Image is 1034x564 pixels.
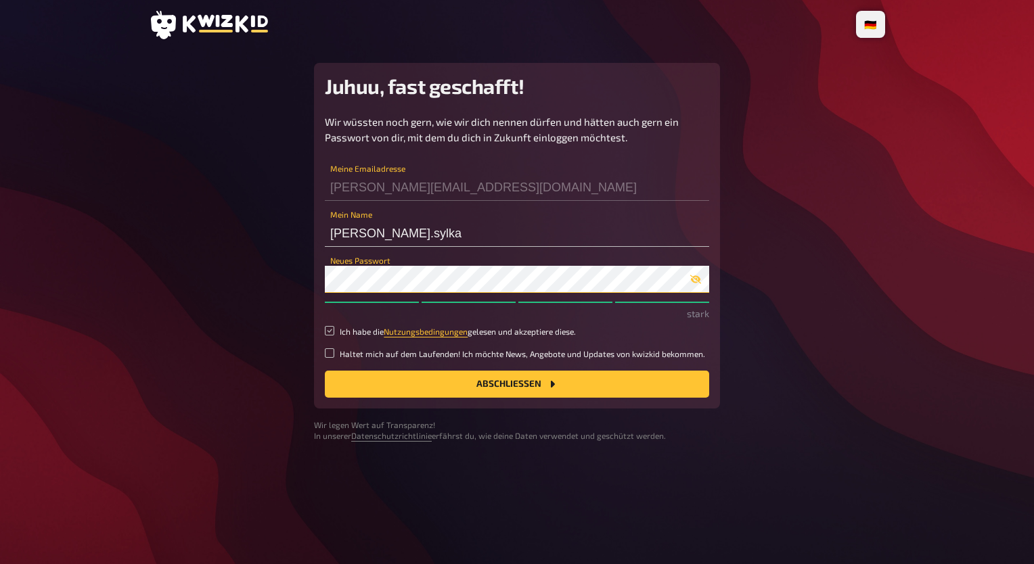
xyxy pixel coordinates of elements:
input: Meine Emailadresse [325,174,709,201]
p: Wir wüssten noch gern, wie wir dich nennen dürfen und hätten auch gern ein Passwort von dir, mit ... [325,114,709,145]
p: stark [325,306,709,321]
input: Mein Name [325,220,709,247]
small: Wir legen Wert auf Transparenz! In unserer erfährst du, wie deine Daten verwendet und geschützt w... [314,419,720,442]
li: 🇩🇪 [859,14,882,35]
a: Nutzungsbedingungen [384,327,468,336]
a: Datenschutzrichtlinie [351,431,432,440]
h2: Juhuu, fast geschafft! [325,74,709,98]
small: Ich habe die gelesen und akzeptiere diese. [340,326,576,337]
small: Haltet mich auf dem Laufenden! Ich möchte News, Angebote und Updates von kwizkid bekommen. [340,348,705,360]
button: Abschließen [325,371,709,398]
